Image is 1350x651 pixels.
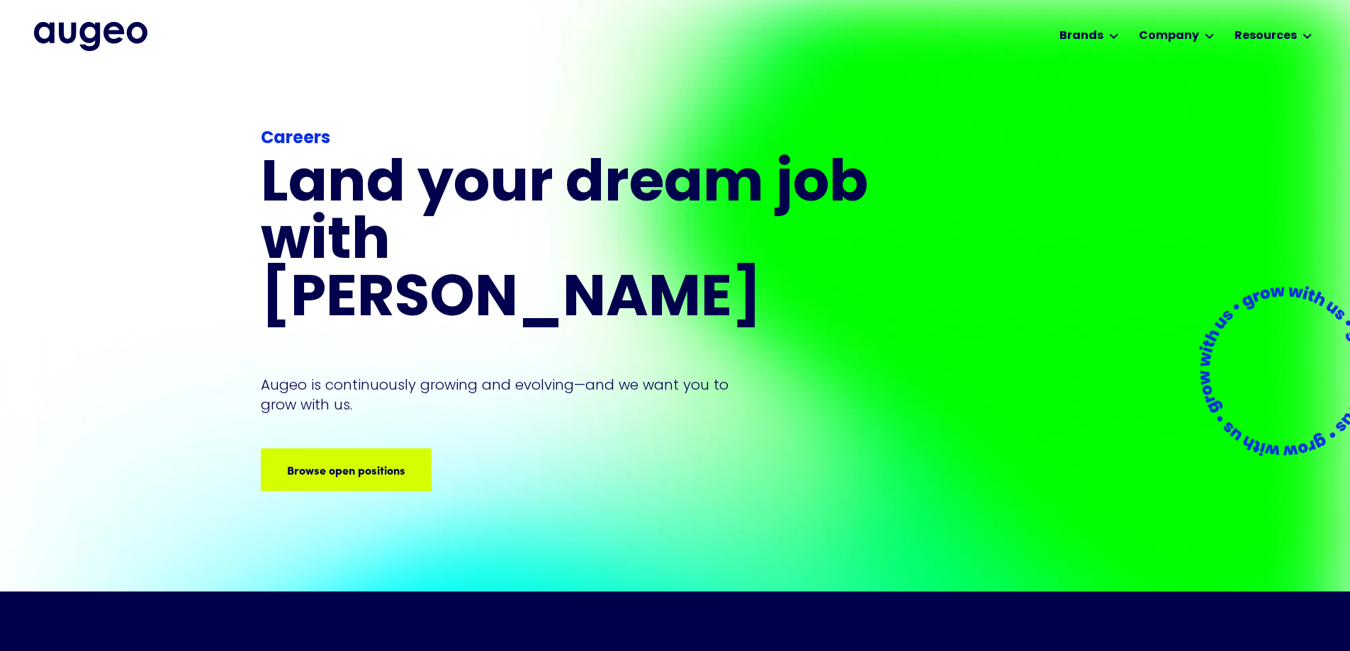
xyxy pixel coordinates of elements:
div: Brands [1059,28,1103,45]
a: Browse open positions [261,448,432,491]
div: Resources [1234,28,1297,45]
strong: Careers [261,130,330,147]
p: Augeo is continuously growing and evolving—and we want you to grow with us. [261,375,748,414]
h1: Land your dream job﻿ with [PERSON_NAME] [261,157,873,329]
img: Augeo's full logo in midnight blue. [34,22,147,50]
div: Company [1139,28,1199,45]
a: home [34,22,147,50]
